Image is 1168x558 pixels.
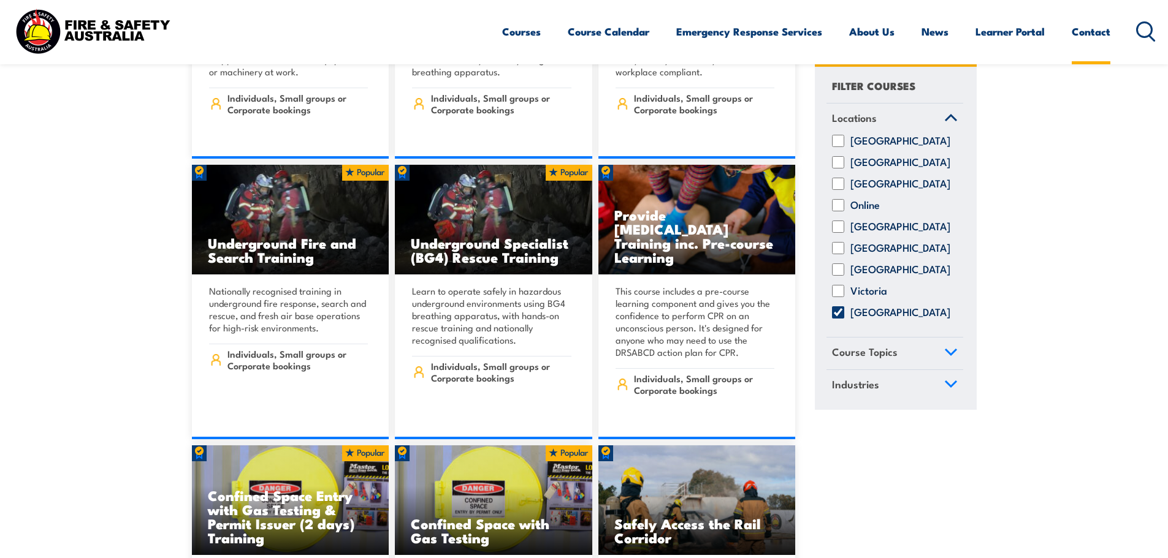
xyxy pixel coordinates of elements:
[412,285,571,346] p: Learn to operate safely in hazardous underground environments using BG4 breathing apparatus, with...
[598,165,796,275] img: Low Voltage Rescue and Provide CPR
[826,338,963,370] a: Course Topics
[922,15,949,48] a: News
[192,445,389,556] a: Confined Space Entry with Gas Testing & Permit Issuer (2 days) Training
[826,104,963,135] a: Locations
[192,445,389,556] img: Confined Space Entry
[431,92,571,115] span: Individuals, Small groups or Corporate bookings
[850,307,950,319] label: [GEOGRAPHIC_DATA]
[395,445,592,556] a: Confined Space with Gas Testing
[832,344,898,361] span: Course Topics
[850,221,950,233] label: [GEOGRAPHIC_DATA]
[832,376,879,393] span: Industries
[208,488,373,545] h3: Confined Space Entry with Gas Testing & Permit Issuer (2 days) Training
[598,445,796,556] a: Safely Access the Rail Corridor
[634,372,774,396] span: Individuals, Small groups or Corporate bookings
[616,285,775,358] p: This course includes a pre-course learning component and gives you the confidence to perform CPR ...
[192,165,389,275] img: Underground mine rescue
[208,236,373,264] h3: Underground Fire and Search Training
[395,165,592,275] img: Underground mine rescue
[1072,15,1110,48] a: Contact
[850,264,950,276] label: [GEOGRAPHIC_DATA]
[832,110,877,126] span: Locations
[209,285,368,334] p: Nationally recognised training in underground fire response, search and rescue, and fresh air bas...
[568,15,649,48] a: Course Calendar
[850,157,950,169] label: [GEOGRAPHIC_DATA]
[975,15,1045,48] a: Learner Portal
[395,165,592,275] a: Underground Specialist (BG4) Rescue Training
[598,165,796,275] a: Provide [MEDICAL_DATA] Training inc. Pre-course Learning
[431,360,571,383] span: Individuals, Small groups or Corporate bookings
[227,348,368,371] span: Individuals, Small groups or Corporate bookings
[227,92,368,115] span: Individuals, Small groups or Corporate bookings
[411,516,576,545] h3: Confined Space with Gas Testing
[192,165,389,275] a: Underground Fire and Search Training
[850,200,880,212] label: Online
[849,15,895,48] a: About Us
[850,178,950,190] label: [GEOGRAPHIC_DATA]
[850,285,887,298] label: Victoria
[614,208,780,264] h3: Provide [MEDICAL_DATA] Training inc. Pre-course Learning
[411,236,576,264] h3: Underground Specialist (BG4) Rescue Training
[850,135,950,148] label: [GEOGRAPHIC_DATA]
[850,243,950,255] label: [GEOGRAPHIC_DATA]
[826,370,963,402] a: Industries
[502,15,541,48] a: Courses
[676,15,822,48] a: Emergency Response Services
[395,445,592,556] img: Confined Space Entry
[832,77,915,94] h4: FILTER COURSES
[634,92,774,115] span: Individuals, Small groups or Corporate bookings
[614,516,780,545] h3: Safely Access the Rail Corridor
[598,445,796,556] img: Fire Team Operations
